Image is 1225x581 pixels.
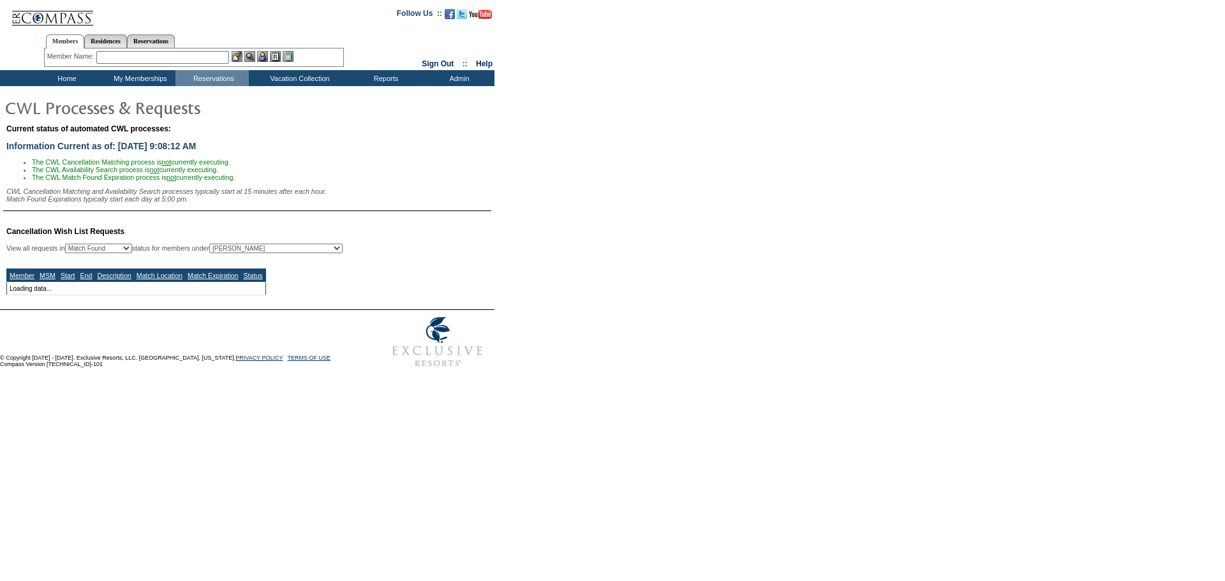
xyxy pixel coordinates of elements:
td: Loading data... [7,283,266,295]
span: The CWL Match Found Expiration process is currently executing. [32,173,235,181]
td: Reservations [175,70,249,86]
td: My Memberships [102,70,175,86]
img: Impersonate [257,51,268,62]
span: The CWL Availability Search process is currently executing. [32,166,218,173]
td: Admin [421,70,494,86]
a: Subscribe to our YouTube Channel [469,13,492,20]
img: b_edit.gif [232,51,242,62]
a: Residences [84,34,127,48]
img: View [244,51,255,62]
u: not [150,166,160,173]
a: TERMS OF USE [288,355,331,361]
td: Vacation Collection [249,70,348,86]
u: not [161,158,171,166]
img: Subscribe to our YouTube Channel [469,10,492,19]
span: Current status of automated CWL processes: [6,124,171,133]
a: Match Expiration [188,272,238,279]
a: Members [46,34,85,48]
a: PRIVACY POLICY [235,355,283,361]
a: MSM [40,272,56,279]
a: Status [243,272,262,279]
a: Help [476,59,493,68]
img: Reservations [270,51,281,62]
td: Follow Us :: [397,8,442,23]
span: The CWL Cancellation Matching process is currently executing. [32,158,230,166]
span: Cancellation Wish List Requests [6,227,124,236]
a: Start [61,272,75,279]
a: Reservations [127,34,175,48]
div: CWL Cancellation Matching and Availability Search processes typically start at 15 minutes after e... [6,188,491,203]
span: Information Current as of: [DATE] 9:08:12 AM [6,141,196,151]
a: Sign Out [422,59,454,68]
img: Become our fan on Facebook [445,9,455,19]
img: Exclusive Resorts [380,310,494,374]
a: End [80,272,92,279]
td: Reports [348,70,421,86]
td: Home [29,70,102,86]
a: Description [97,272,131,279]
a: Follow us on Twitter [457,13,467,20]
img: Follow us on Twitter [457,9,467,19]
u: not [167,173,176,181]
a: Become our fan on Facebook [445,13,455,20]
img: b_calculator.gif [283,51,293,62]
span: :: [463,59,468,68]
div: Member Name: [47,51,96,62]
a: Match Location [137,272,182,279]
a: Member [10,272,34,279]
div: View all requests in status for members under [6,244,343,253]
